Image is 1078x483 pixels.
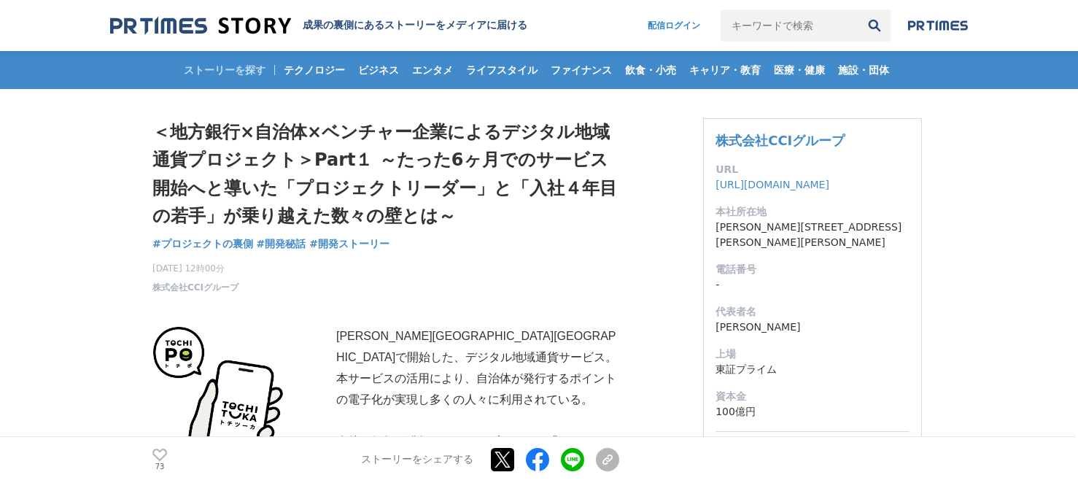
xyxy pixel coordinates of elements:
p: ストーリーをシェアする [361,454,473,467]
span: キャリア・教育 [683,63,767,77]
span: 飲食・小売 [619,63,682,77]
input: キーワードで検索 [721,9,858,42]
h2: 成果の裏側にあるストーリーをメディアに届ける [303,19,527,32]
a: ファイナンス [545,51,618,89]
a: 配信ログイン [633,9,715,42]
a: テクノロジー [278,51,351,89]
button: 検索 [858,9,891,42]
dd: - [716,277,910,293]
span: ビジネス [352,63,405,77]
a: #開発秘話 [257,236,306,252]
p: 73 [152,463,167,471]
a: [URL][DOMAIN_NAME] [716,179,829,190]
a: ビジネス [352,51,405,89]
img: 成果の裏側にあるストーリーをメディアに届ける [110,16,291,36]
span: ファイナンス [545,63,618,77]
dd: [PERSON_NAME] [716,320,910,335]
dt: 電話番号 [716,262,910,277]
dt: 上場 [716,347,910,362]
span: エンタメ [406,63,459,77]
a: キャリア・教育 [683,51,767,89]
a: 株式会社CCIグループ [716,133,845,148]
dt: 資本金 [716,389,910,404]
span: 施設・団体 [832,63,895,77]
a: 株式会社CCIグループ [152,281,239,294]
a: #プロジェクトの裏側 [152,236,253,252]
dt: URL [716,162,910,177]
a: エンタメ [406,51,459,89]
span: #開発秘話 [257,237,306,250]
span: ライフスタイル [460,63,543,77]
a: 医療・健康 [768,51,831,89]
span: #開発ストーリー [309,237,389,250]
span: #プロジェクトの裏側 [152,237,253,250]
img: prtimes [908,20,968,31]
a: ライフスタイル [460,51,543,89]
dt: 代表者名 [716,304,910,320]
dd: 東証プライム [716,362,910,377]
h1: ＜地方銀行×自治体×ベンチャー企業によるデジタル地域通貨プロジェクト＞Part１ ～たった6ヶ月でのサービス開始へと導いた「プロジェクトリーダー」と「入社４年目の若手」が乗り越えた数々の壁とは～ [152,118,619,231]
a: 成果の裏側にあるストーリーをメディアに届ける 成果の裏側にあるストーリーをメディアに届ける [110,16,527,36]
span: [DATE] 12時00分 [152,262,239,275]
a: 施設・団体 [832,51,895,89]
p: [PERSON_NAME][GEOGRAPHIC_DATA][GEOGRAPHIC_DATA]で開始した、デジタル地域通貨サービス。本サービスの活用により、自治体が発行するポイントの電子化が実現... [152,326,619,410]
dd: [PERSON_NAME][STREET_ADDRESS][PERSON_NAME][PERSON_NAME] [716,220,910,250]
dd: 100億円 [716,404,910,420]
span: 医療・健康 [768,63,831,77]
a: #開発ストーリー [309,236,389,252]
dt: 本社所在地 [716,204,910,220]
a: 飲食・小売 [619,51,682,89]
span: テクノロジー [278,63,351,77]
